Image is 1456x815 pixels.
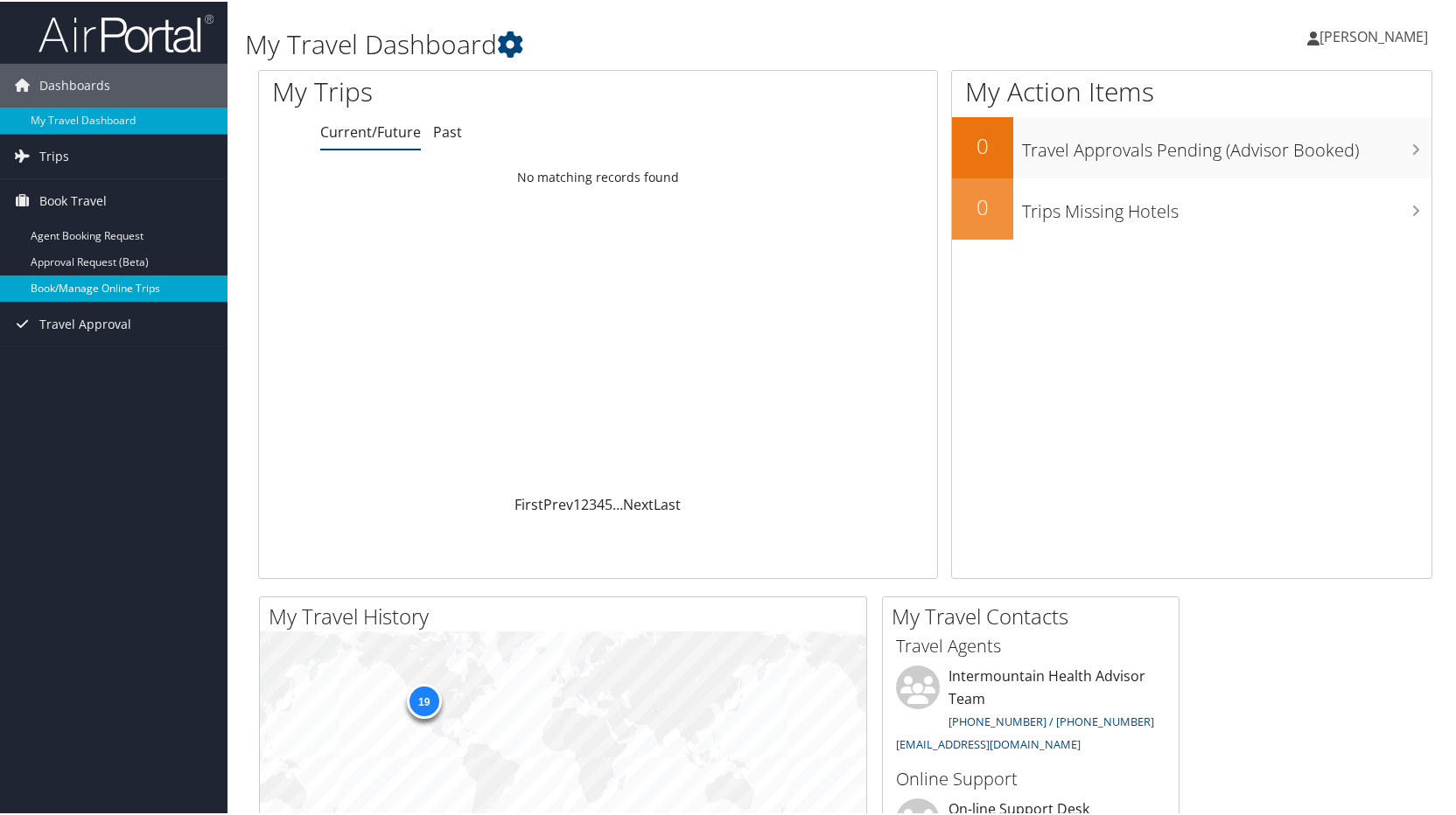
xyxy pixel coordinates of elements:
[952,191,1013,220] h2: 0
[896,765,1165,790] h3: Online Support
[543,493,573,512] a: Prev
[433,121,462,140] a: Past
[623,493,654,512] a: Next
[39,62,110,106] span: Dashboards
[245,24,1046,61] h1: My Travel Dashboard
[1307,9,1445,61] a: [PERSON_NAME]
[514,493,543,512] a: First
[1319,25,1428,45] span: [PERSON_NAME]
[612,493,623,512] span: …
[269,600,866,630] h2: My Travel History
[39,178,107,221] span: Book Travel
[654,493,681,512] a: Last
[39,133,69,177] span: Trips
[320,121,421,140] a: Current/Future
[272,72,641,108] h1: My Trips
[892,600,1179,630] h2: My Travel Contacts
[589,493,597,512] a: 3
[1022,189,1431,222] h3: Trips Missing Hotels
[573,493,581,512] a: 1
[406,682,441,717] div: 19
[948,712,1154,728] a: [PHONE_NUMBER] / [PHONE_NUMBER]
[1022,128,1431,161] h3: Travel Approvals Pending (Advisor Booked)
[952,72,1431,108] h1: My Action Items
[39,301,131,345] span: Travel Approval
[38,11,213,52] img: airportal-logo.png
[896,735,1081,750] a: [EMAIL_ADDRESS][DOMAIN_NAME]
[952,115,1431,177] a: 0Travel Approvals Pending (Advisor Booked)
[259,160,937,192] td: No matching records found
[952,129,1013,159] h2: 0
[887,664,1174,757] li: Intermountain Health Advisor Team
[952,177,1431,238] a: 0Trips Missing Hotels
[597,493,605,512] a: 4
[896,632,1165,657] h3: Travel Agents
[581,493,589,512] a: 2
[605,493,612,512] a: 5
